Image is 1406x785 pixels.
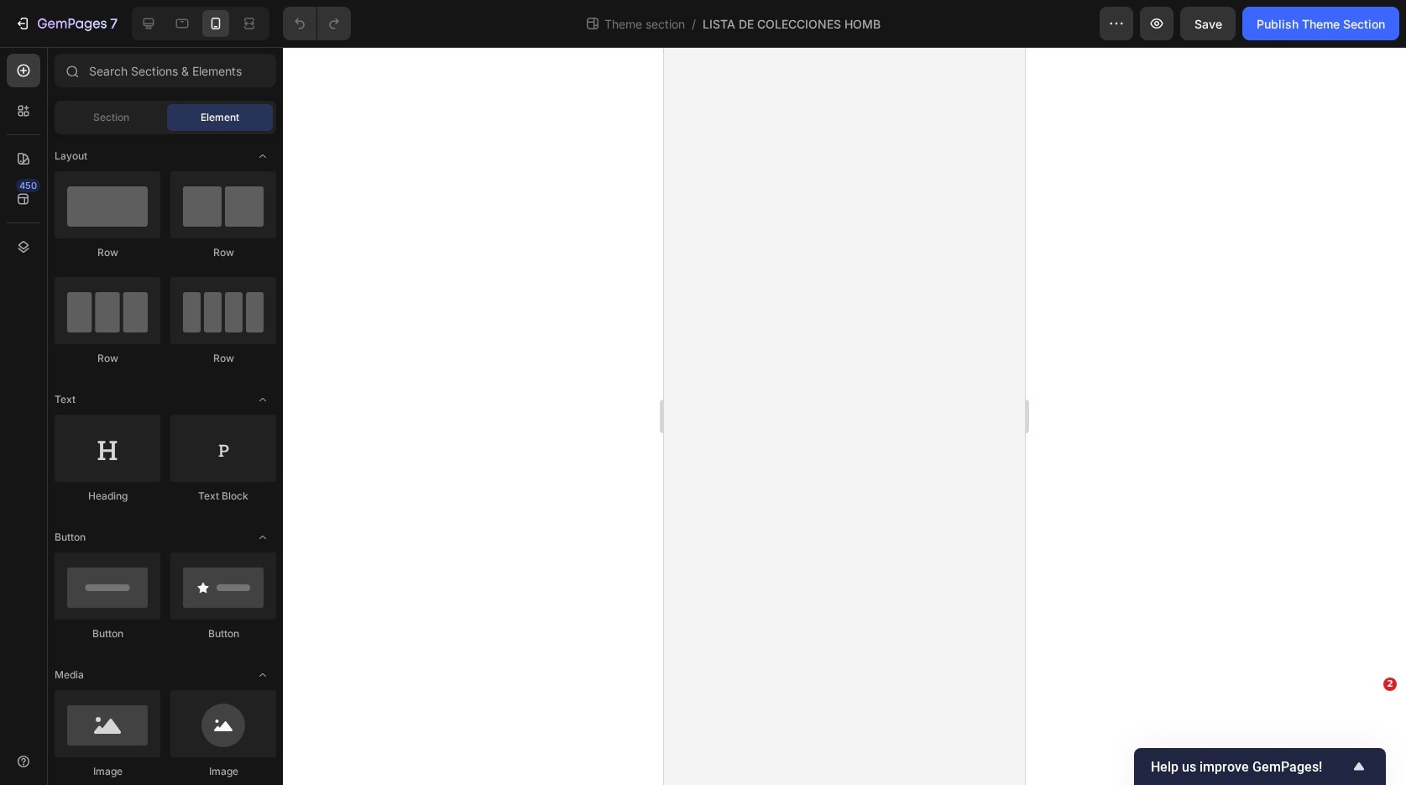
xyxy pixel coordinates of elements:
span: Section [93,110,129,125]
button: Show survey - Help us improve GemPages! [1151,756,1369,777]
span: Media [55,667,84,683]
div: Row [170,351,276,366]
span: Toggle open [249,524,276,551]
span: Element [201,110,239,125]
input: Search Sections & Elements [55,54,276,87]
span: Toggle open [249,143,276,170]
span: Help us improve GemPages! [1151,759,1349,775]
span: 2 [1383,678,1397,691]
button: Save [1180,7,1236,40]
span: Toggle open [249,386,276,413]
div: Image [170,764,276,779]
span: Layout [55,149,87,164]
div: Image [55,764,160,779]
span: Toggle open [249,662,276,688]
div: Button [55,626,160,641]
p: 7 [110,13,118,34]
div: Text Block [170,489,276,504]
div: Button [170,626,276,641]
div: Row [55,245,160,260]
div: Heading [55,489,160,504]
span: LISTA DE COLECCIONES HOMB [703,15,881,33]
div: 450 [16,179,40,192]
div: Publish Theme Section [1257,15,1385,33]
div: Undo/Redo [283,7,351,40]
span: / [692,15,696,33]
button: Publish Theme Section [1242,7,1399,40]
div: Row [55,351,160,366]
button: 7 [7,7,125,40]
span: Theme section [601,15,688,33]
iframe: Design area [664,47,1025,785]
span: Save [1194,17,1222,31]
iframe: Intercom live chat [1349,703,1389,743]
span: Text [55,392,76,407]
span: Button [55,530,86,545]
div: Row [170,245,276,260]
